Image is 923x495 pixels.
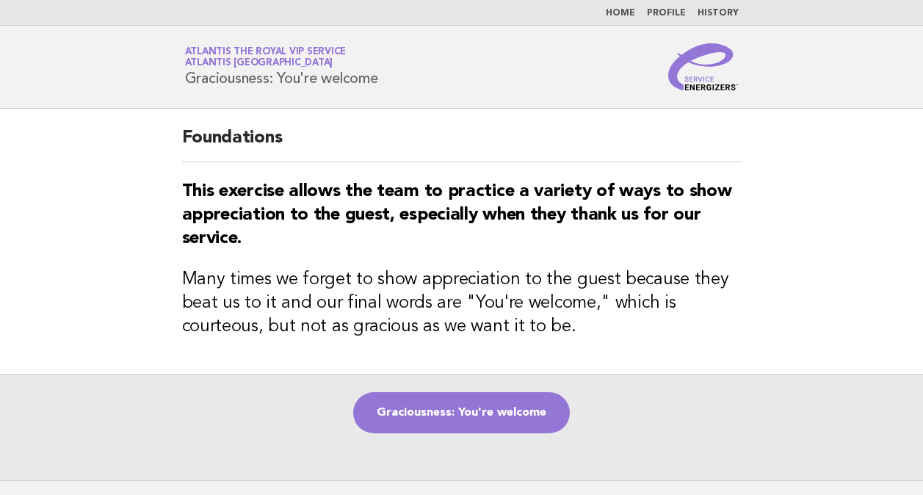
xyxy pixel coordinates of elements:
[606,9,635,18] a: Home
[668,43,739,90] img: Service Energizers
[185,47,347,68] a: Atlantis the Royal VIP ServiceAtlantis [GEOGRAPHIC_DATA]
[647,9,686,18] a: Profile
[182,183,732,247] strong: This exercise allows the team to practice a variety of ways to show appreciation to the guest, es...
[353,392,570,433] a: Graciousness: You're welcome
[185,48,378,86] h1: Graciousness: You're welcome
[698,9,739,18] a: History
[182,126,742,162] h2: Foundations
[182,268,742,339] h3: Many times we forget to show appreciation to the guest because they beat us to it and our final w...
[185,59,333,68] span: Atlantis [GEOGRAPHIC_DATA]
